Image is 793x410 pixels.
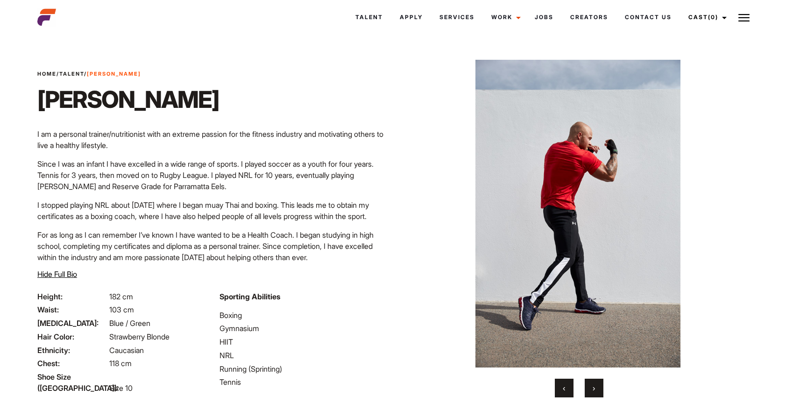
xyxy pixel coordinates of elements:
[37,158,391,192] p: Since I was an infant I have excelled in a wide range of sports. I played soccer as a youth for f...
[391,5,431,30] a: Apply
[219,292,280,301] strong: Sporting Abilities
[593,383,595,393] span: Next
[219,310,391,321] li: Boxing
[59,71,84,77] a: Talent
[563,383,565,393] span: Previous
[37,371,107,394] span: Shoe Size ([GEOGRAPHIC_DATA]):
[37,229,391,263] p: For as long as I can remember I’ve known I have wanted to be a Health Coach. I began studying in ...
[37,128,391,151] p: I am a personal trainer/nutritionist with an extreme passion for the fitness industry and motivat...
[418,60,738,368] img: Dylan Queenslands Gold Coast male fitness model shadow boxing
[37,304,107,315] span: Waist:
[347,5,391,30] a: Talent
[37,8,56,27] img: cropped-aefm-brand-fav-22-square.png
[37,345,107,356] span: Ethnicity:
[708,14,718,21] span: (0)
[37,291,107,302] span: Height:
[680,5,732,30] a: Cast(0)
[37,331,107,342] span: Hair Color:
[562,5,616,30] a: Creators
[109,346,144,355] span: Caucasian
[219,336,391,347] li: HIIT
[37,71,57,77] a: Home
[431,5,483,30] a: Services
[526,5,562,30] a: Jobs
[37,85,219,113] h1: [PERSON_NAME]
[219,323,391,334] li: Gymnasium
[109,305,134,314] span: 103 cm
[37,269,77,279] span: Hide Full Bio
[37,269,77,280] button: Hide Full Bio
[219,376,391,388] li: Tennis
[37,318,107,329] span: [MEDICAL_DATA]:
[109,318,150,328] span: Blue / Green
[219,350,391,361] li: NRL
[109,332,170,341] span: Strawberry Blonde
[616,5,680,30] a: Contact Us
[109,383,133,393] span: Size 10
[109,292,133,301] span: 182 cm
[109,359,132,368] span: 118 cm
[738,12,750,23] img: Burger icon
[219,363,391,375] li: Running (Sprinting)
[37,199,391,222] p: I stopped playing NRL about [DATE] where I began muay Thai and boxing. This leads me to obtain my...
[87,71,141,77] strong: [PERSON_NAME]
[37,358,107,369] span: Chest:
[37,70,141,78] span: / /
[483,5,526,30] a: Work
